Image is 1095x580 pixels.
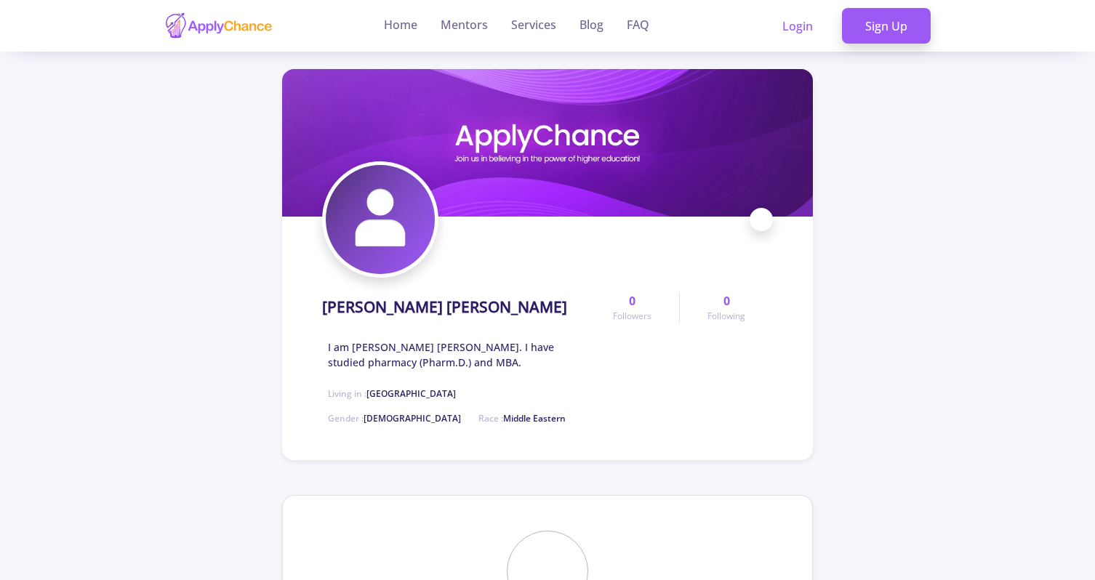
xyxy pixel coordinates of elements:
[366,387,456,400] span: [GEOGRAPHIC_DATA]
[164,12,273,40] img: applychance logo
[326,165,435,274] img: Amirreza Dowlati Beiramiavatar
[613,310,651,323] span: Followers
[328,412,461,424] span: Gender :
[759,8,836,44] a: Login
[842,8,931,44] a: Sign Up
[282,69,813,217] img: Amirreza Dowlati Beiramicover image
[679,292,773,323] a: 0Following
[503,412,566,424] span: Middle Eastern
[723,292,730,310] span: 0
[364,412,461,424] span: [DEMOGRAPHIC_DATA]
[322,298,567,316] h1: [PERSON_NAME] [PERSON_NAME]
[585,292,679,323] a: 0Followers
[707,310,745,323] span: Following
[478,412,566,424] span: Race :
[629,292,635,310] span: 0
[328,339,585,370] span: I am [PERSON_NAME] [PERSON_NAME]. I have studied pharmacy (Pharm.D.) and MBA.
[328,387,456,400] span: Living in :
